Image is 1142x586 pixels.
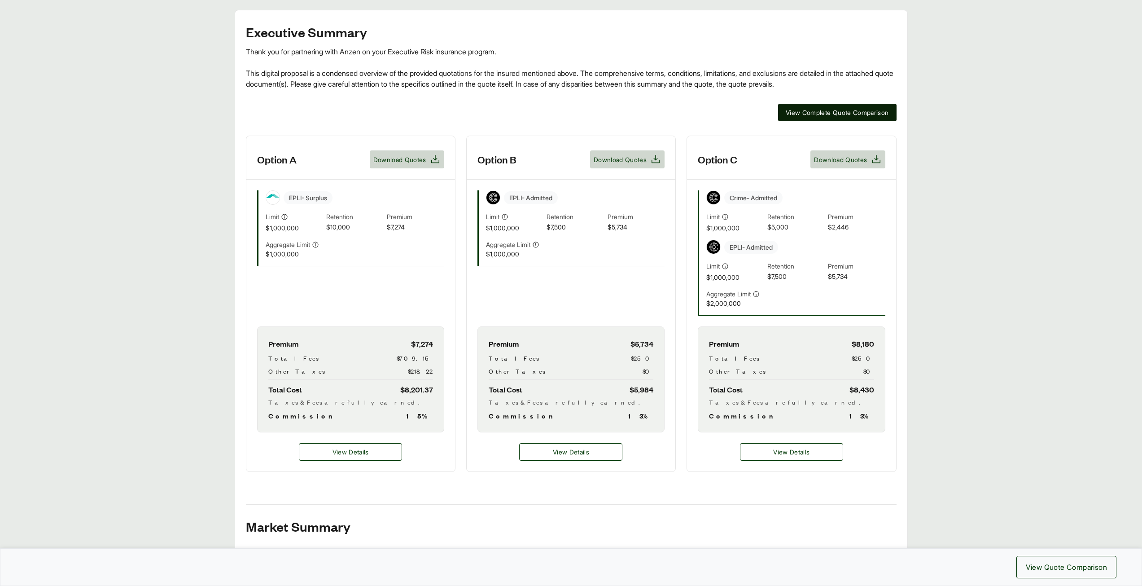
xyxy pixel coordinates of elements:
span: $1,000,000 [266,249,323,259]
span: $5,734 [828,272,885,282]
span: Premium [709,338,739,350]
span: View Details [553,447,589,457]
span: $5,000 [767,222,824,233]
h2: Executive Summary [246,25,897,39]
span: Premium [608,212,665,222]
button: View Quote Comparison [1016,556,1116,578]
button: View Complete Quote Comparison [778,104,897,121]
span: 13 % [628,410,653,421]
span: $10,000 [326,222,383,233]
span: $250 [852,353,874,363]
span: $1,000,000 [266,223,323,233]
a: Option A details [299,443,402,461]
h3: Option B [477,153,516,166]
button: Download Quotes [590,150,665,168]
span: Other Taxes [489,366,545,376]
span: Download Quotes [594,155,647,164]
img: Coalition [486,191,500,204]
div: Taxes & Fees are fully earned. [489,397,653,407]
span: Premium [387,212,444,222]
h3: Option A [257,153,297,166]
button: Download Quotes [810,150,885,168]
span: Limit [706,212,720,221]
span: Carrier [246,548,307,557]
span: $7,274 [387,222,444,233]
span: $218.22 [408,366,433,376]
span: $1,000,000 [486,223,543,233]
span: View Details [773,447,809,457]
span: $8,180 [852,338,874,350]
span: Retention [767,212,824,222]
span: Aggregate Limit [266,240,310,249]
span: Premium [828,261,885,272]
h3: Option C [698,153,737,166]
span: $5,734 [608,222,665,233]
a: Option B details [519,443,622,461]
span: Limit [706,261,720,271]
span: Aggregate Limit [706,289,751,299]
div: Taxes & Fees are fully earned. [268,397,433,407]
span: Commission [709,410,777,421]
span: Retention [326,212,383,222]
span: Total Cost [489,383,522,396]
img: Hamilton Select [266,191,280,204]
button: View Details [299,443,402,461]
button: View Details [519,443,622,461]
span: $5,734 [630,338,653,350]
span: Commission [268,410,337,421]
a: Option C details [740,443,843,461]
span: $7,274 [411,338,433,350]
span: 13 % [849,410,874,421]
span: Total Cost [709,383,743,396]
span: View Quote Comparison [1026,562,1107,573]
div: Thank you for partnering with Anzen on your Executive Risk insurance program. This digital propos... [246,46,897,89]
span: $2,446 [828,222,885,233]
span: Premium [268,338,298,350]
span: $8,430 [849,383,874,396]
span: $1,000,000 [706,273,763,282]
span: EPLI - Admitted [504,191,558,204]
span: $1,000,000 [486,249,543,259]
span: $0 [643,366,653,376]
span: Download Quotes [814,155,867,164]
img: Coalition [707,191,720,204]
span: Retention [547,212,604,222]
span: EPLI - Surplus [284,191,333,204]
span: Limit [266,212,279,221]
span: $8,201.37 [400,383,433,396]
button: View Details [740,443,843,461]
span: $709.15 [397,353,433,363]
span: View Details [333,447,369,457]
span: EPLI - Admitted [724,241,778,254]
div: Taxes & Fees are fully earned. [709,397,874,407]
span: Premium [828,212,885,222]
button: Download Quotes [370,150,444,168]
span: Commission [489,410,557,421]
span: $7,500 [547,222,604,233]
span: Total Fees [489,353,539,363]
span: $5,984 [630,383,653,396]
span: Total Fees [268,353,319,363]
span: Total Fees [709,353,759,363]
span: Download Quotes [373,155,426,164]
span: Premium [489,338,519,350]
span: Retention [767,261,824,272]
span: Crime - Admitted [724,191,783,204]
span: Other Taxes [268,366,325,376]
span: Aggregate Limit [486,240,530,249]
span: $0 [863,366,874,376]
img: Coalition [707,240,720,254]
span: $2,000,000 [706,299,763,308]
span: Other Taxes [709,366,766,376]
span: Limit [486,212,499,221]
span: $250 [631,353,653,363]
span: $7,500 [767,272,824,282]
h2: Market Summary [246,519,897,533]
span: $1,000,000 [706,223,763,233]
span: Total Cost [268,383,302,396]
span: 15 % [406,410,433,421]
span: View Complete Quote Comparison [786,108,889,117]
